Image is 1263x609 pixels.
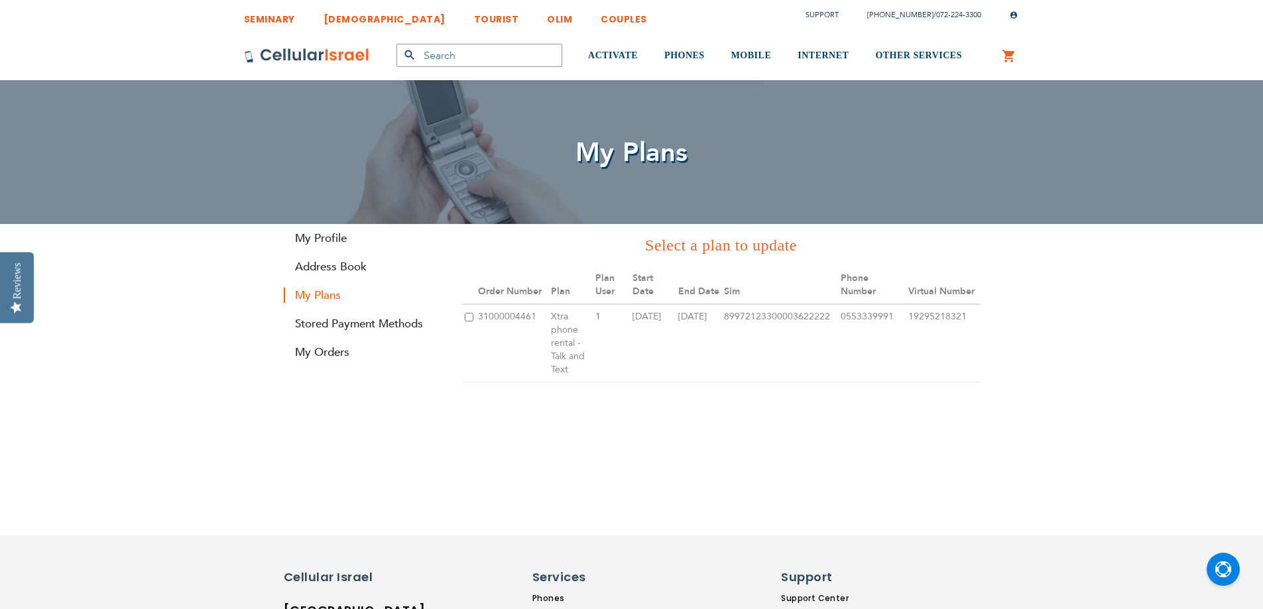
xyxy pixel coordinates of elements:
[798,31,849,81] a: INTERNET
[284,345,443,360] a: My Orders
[463,234,980,256] h3: Select a plan to update
[324,3,446,28] a: [DEMOGRAPHIC_DATA]
[549,304,593,382] td: Xtra phone rental - Talk and Text
[731,50,772,60] span: MOBILE
[575,135,688,171] span: My Plans
[631,266,676,304] th: Start Date
[284,231,443,246] a: My Profile
[936,10,981,20] a: 072-224-3300
[474,3,519,28] a: TOURIST
[284,288,443,303] strong: My Plans
[906,304,979,382] td: 19295218321
[284,316,443,331] a: Stored Payment Methods
[593,304,631,382] td: 1
[284,569,396,586] h6: Cellular Israel
[676,266,722,304] th: End Date
[781,569,860,586] h6: Support
[588,50,638,60] span: ACTIVATE
[532,592,653,604] a: Phones
[806,10,839,20] a: Support
[244,48,370,64] img: Cellular Israel Logo
[875,31,962,81] a: OTHER SERVICES
[244,3,295,28] a: SEMINARY
[601,3,647,28] a: COUPLES
[676,304,722,382] td: [DATE]
[631,304,676,382] td: [DATE]
[476,304,549,382] td: 31000004461
[798,50,849,60] span: INTERNET
[731,31,772,81] a: MOBILE
[781,592,868,604] a: Support Center
[839,266,907,304] th: Phone Number
[839,304,907,382] td: 0553339991
[906,266,979,304] th: Virtual Number
[664,50,705,60] span: PHONES
[11,262,23,299] div: Reviews
[532,569,645,586] h6: Services
[284,259,443,274] a: Address Book
[396,44,562,67] input: Search
[875,50,962,60] span: OTHER SERVICES
[547,3,572,28] a: OLIM
[854,5,981,25] li: /
[722,304,839,382] td: 89972123300003622222
[588,31,638,81] a: ACTIVATE
[867,10,933,20] a: [PHONE_NUMBER]
[664,31,705,81] a: PHONES
[722,266,839,304] th: Sim
[549,266,593,304] th: Plan
[476,266,549,304] th: Order Number
[593,266,631,304] th: Plan User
